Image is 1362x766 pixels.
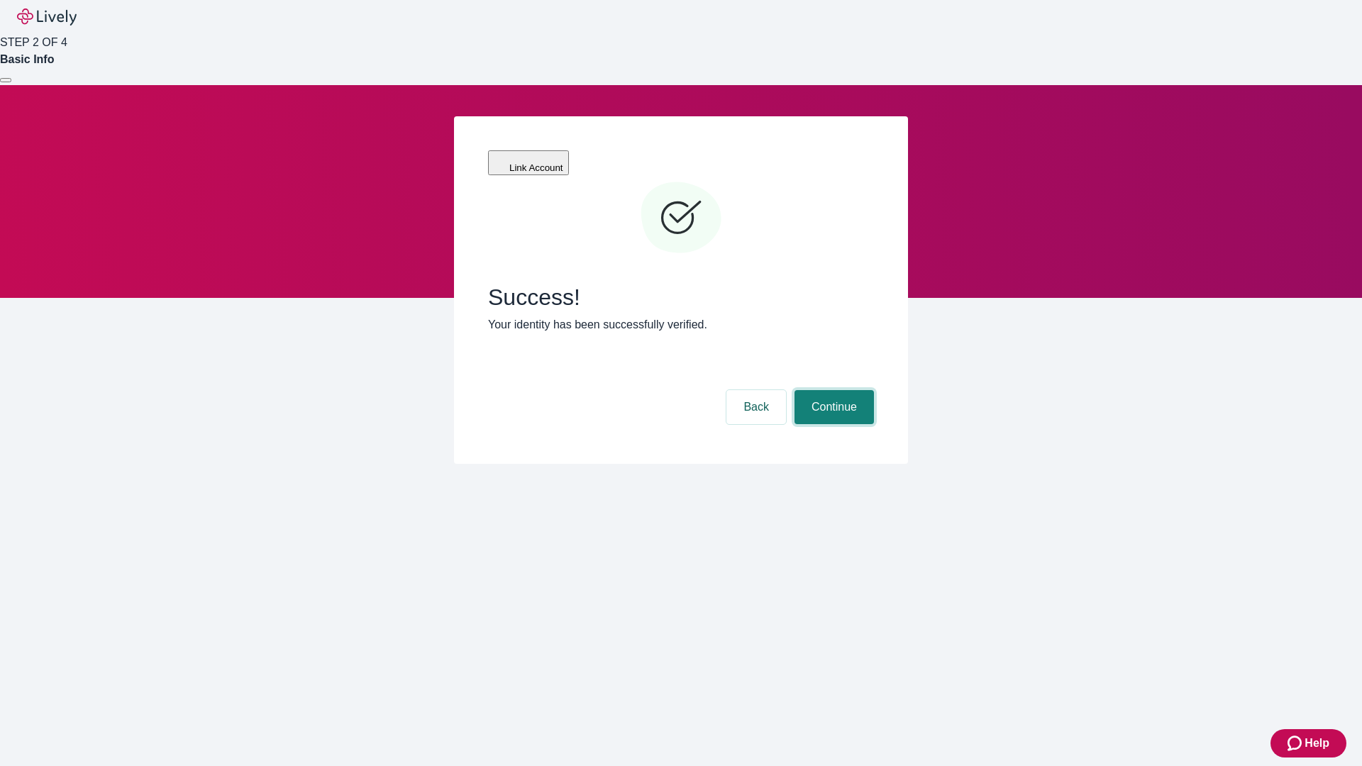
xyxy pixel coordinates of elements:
span: Success! [488,284,874,311]
button: Zendesk support iconHelp [1270,729,1346,757]
svg: Checkmark icon [638,176,724,261]
button: Continue [794,390,874,424]
svg: Zendesk support icon [1288,735,1305,752]
p: Your identity has been successfully verified. [488,316,874,333]
span: Help [1305,735,1329,752]
img: Lively [17,9,77,26]
button: Back [726,390,786,424]
button: Link Account [488,150,569,175]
